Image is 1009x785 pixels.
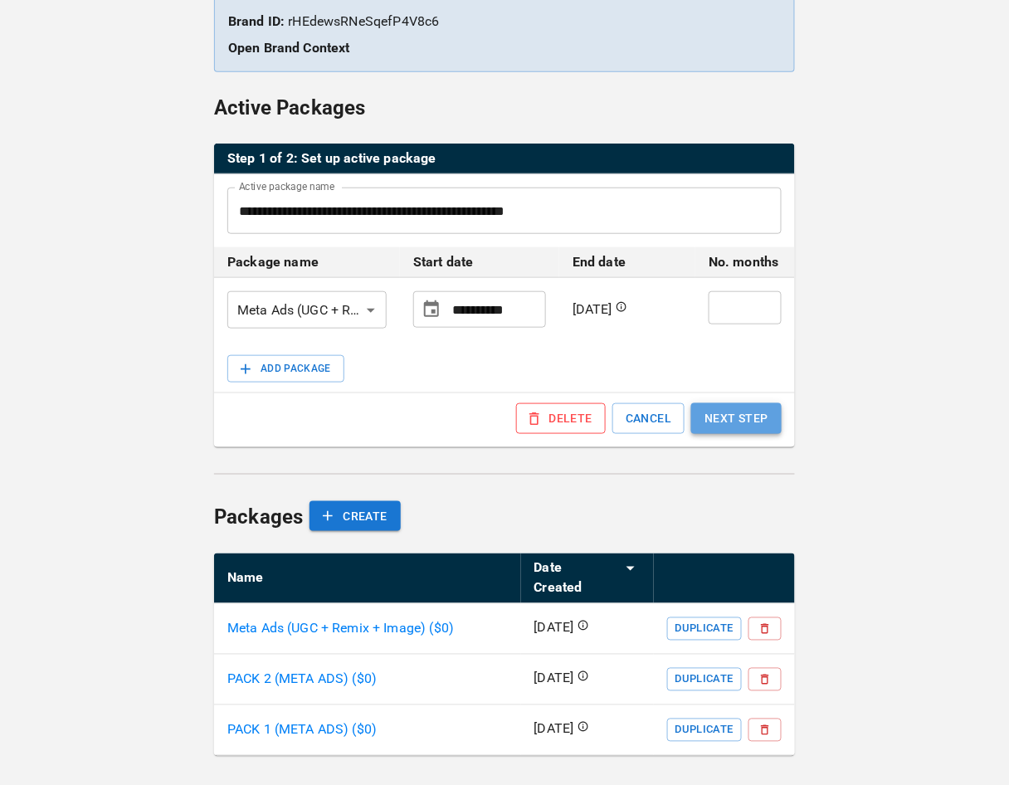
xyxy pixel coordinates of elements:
[227,670,377,690] p: PACK 2 (META ADS) ($ 0 )
[214,247,795,342] table: active packages table
[227,355,344,383] button: ADD PACKAGE
[400,247,559,278] th: Start date
[573,300,612,319] p: [DATE]
[612,403,685,434] button: CANCEL
[695,247,795,278] th: No. months
[691,403,782,434] button: NEXT STEP
[228,12,781,32] p: rHEdewsRNeSqefP4V8c6
[227,720,377,740] a: PACK 1 (META ADS) ($0)
[228,40,350,56] a: Open Brand Context
[214,92,366,124] h6: Active Packages
[310,501,400,532] button: CREATE
[534,670,574,689] p: [DATE]
[214,144,795,174] table: active packages table
[214,247,400,278] th: Package name
[667,719,742,742] button: Duplicate
[534,558,614,598] div: Date Created
[214,144,795,174] th: Step 1 of 2: Set up active package
[214,553,521,604] th: Name
[667,668,742,691] button: Duplicate
[534,720,574,739] p: [DATE]
[214,553,795,756] table: simple table
[559,247,695,278] th: End date
[227,670,377,690] a: PACK 2 (META ADS) ($0)
[228,13,285,29] strong: Brand ID:
[227,720,377,740] p: PACK 1 (META ADS) ($ 0 )
[239,180,334,194] label: Active package name
[227,619,454,639] p: Meta Ads (UGC + Remix + Image) ($ 0 )
[417,295,446,324] button: Choose date, selected date is Sep 5, 2025
[227,619,454,639] a: Meta Ads (UGC + Remix + Image) ($0)
[667,617,742,641] button: Duplicate
[227,294,387,326] div: Meta Ads (UGC + Remix + Image) ($ 0 )
[534,619,574,638] p: [DATE]
[516,403,606,434] button: DELETE
[214,501,303,533] h6: Packages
